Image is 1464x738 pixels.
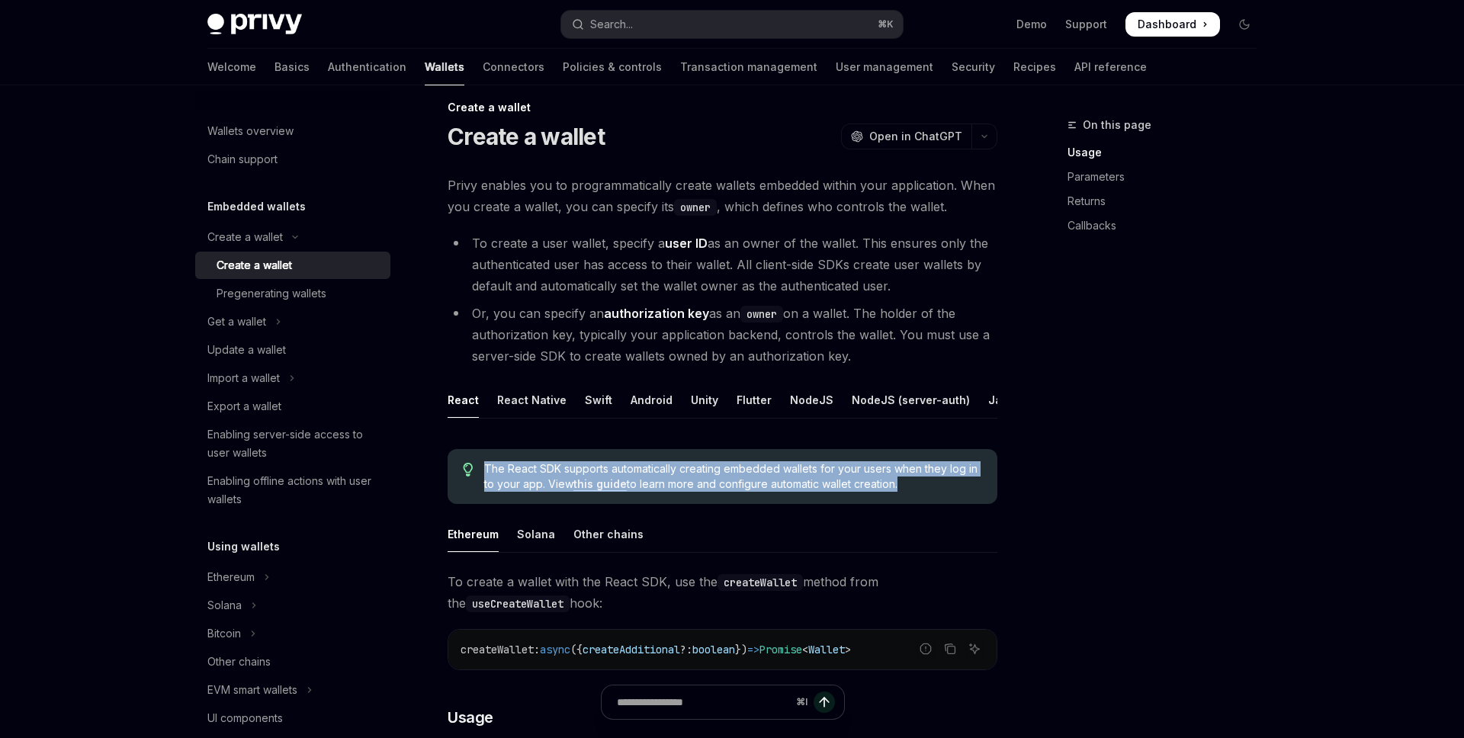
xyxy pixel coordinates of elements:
span: Privy enables you to programmatically create wallets embedded within your application. When you c... [448,175,997,217]
span: ?: [680,643,692,656]
button: Open in ChatGPT [841,124,971,149]
span: }) [735,643,747,656]
div: UI components [207,709,283,727]
button: Copy the contents from the code block [940,639,960,659]
a: Update a wallet [195,336,390,364]
div: Enabling offline actions with user wallets [207,472,381,509]
div: NodeJS (server-auth) [852,382,970,418]
div: Flutter [737,382,772,418]
button: Toggle Solana section [195,592,390,619]
a: User management [836,49,933,85]
div: Enabling server-side access to user wallets [207,425,381,462]
a: this guide [573,477,627,491]
a: Recipes [1013,49,1056,85]
code: createWallet [718,574,803,591]
span: : [534,643,540,656]
div: Import a wallet [207,369,280,387]
li: Or, you can specify an as an on a wallet. The holder of the authorization key, typically your app... [448,303,997,367]
div: Swift [585,382,612,418]
div: Bitcoin [207,624,241,643]
a: Basics [274,49,310,85]
button: Open search [561,11,903,38]
div: Solana [517,516,555,552]
button: Toggle Ethereum section [195,563,390,591]
button: Toggle EVM smart wallets section [195,676,390,704]
a: Enabling offline actions with user wallets [195,467,390,513]
a: Enabling server-side access to user wallets [195,421,390,467]
a: API reference [1074,49,1147,85]
button: Toggle Get a wallet section [195,308,390,335]
div: EVM smart wallets [207,681,297,699]
svg: Tip [463,463,474,476]
div: Get a wallet [207,313,266,331]
li: To create a user wallet, specify a as an owner of the wallet. This ensures only the authenticated... [448,233,997,297]
span: createWallet [461,643,534,656]
span: Dashboard [1138,17,1196,32]
span: boolean [692,643,735,656]
a: Dashboard [1125,12,1220,37]
span: The React SDK supports automatically creating embedded wallets for your users when they log in to... [484,461,982,492]
a: Callbacks [1067,213,1269,238]
button: Ask AI [965,639,984,659]
div: Ethereum [448,516,499,552]
span: async [540,643,570,656]
div: Search... [590,15,633,34]
a: Connectors [483,49,544,85]
a: Chain support [195,146,390,173]
a: Create a wallet [195,252,390,279]
a: Wallets overview [195,117,390,145]
div: Solana [207,596,242,614]
span: => [747,643,759,656]
span: > [845,643,851,656]
div: Wallets overview [207,122,294,140]
div: Other chains [207,653,271,671]
a: Other chains [195,648,390,675]
div: React [448,382,479,418]
code: owner [674,199,717,216]
a: Usage [1067,140,1269,165]
span: ⌘ K [878,18,894,30]
div: Chain support [207,150,278,168]
span: createAdditional [583,643,680,656]
button: Send message [814,691,835,713]
span: Wallet [808,643,845,656]
div: Ethereum [207,568,255,586]
span: < [802,643,808,656]
a: Export a wallet [195,393,390,420]
code: owner [740,306,783,322]
a: UI components [195,704,390,732]
button: Report incorrect code [916,639,936,659]
a: Parameters [1067,165,1269,189]
input: Ask a question... [617,685,790,719]
div: Export a wallet [207,397,281,416]
div: Pregenerating wallets [217,284,326,303]
a: Returns [1067,189,1269,213]
img: dark logo [207,14,302,35]
a: Pregenerating wallets [195,280,390,307]
span: ({ [570,643,583,656]
div: Create a wallet [217,256,292,274]
div: Other chains [573,516,644,552]
div: Create a wallet [207,228,283,246]
a: Wallets [425,49,464,85]
span: Promise [759,643,802,656]
h5: Using wallets [207,537,280,556]
a: Support [1065,17,1107,32]
strong: authorization key [604,306,709,321]
a: Transaction management [680,49,817,85]
span: To create a wallet with the React SDK, use the method from the hook: [448,571,997,614]
button: Toggle Bitcoin section [195,620,390,647]
a: Security [952,49,995,85]
div: Android [631,382,673,418]
div: Create a wallet [448,100,997,115]
div: Java [988,382,1015,418]
button: Toggle Import a wallet section [195,364,390,392]
a: Welcome [207,49,256,85]
div: Unity [691,382,718,418]
button: Toggle dark mode [1232,12,1257,37]
a: Demo [1016,17,1047,32]
a: Authentication [328,49,406,85]
div: NodeJS [790,382,833,418]
code: useCreateWallet [466,595,570,612]
span: On this page [1083,116,1151,134]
